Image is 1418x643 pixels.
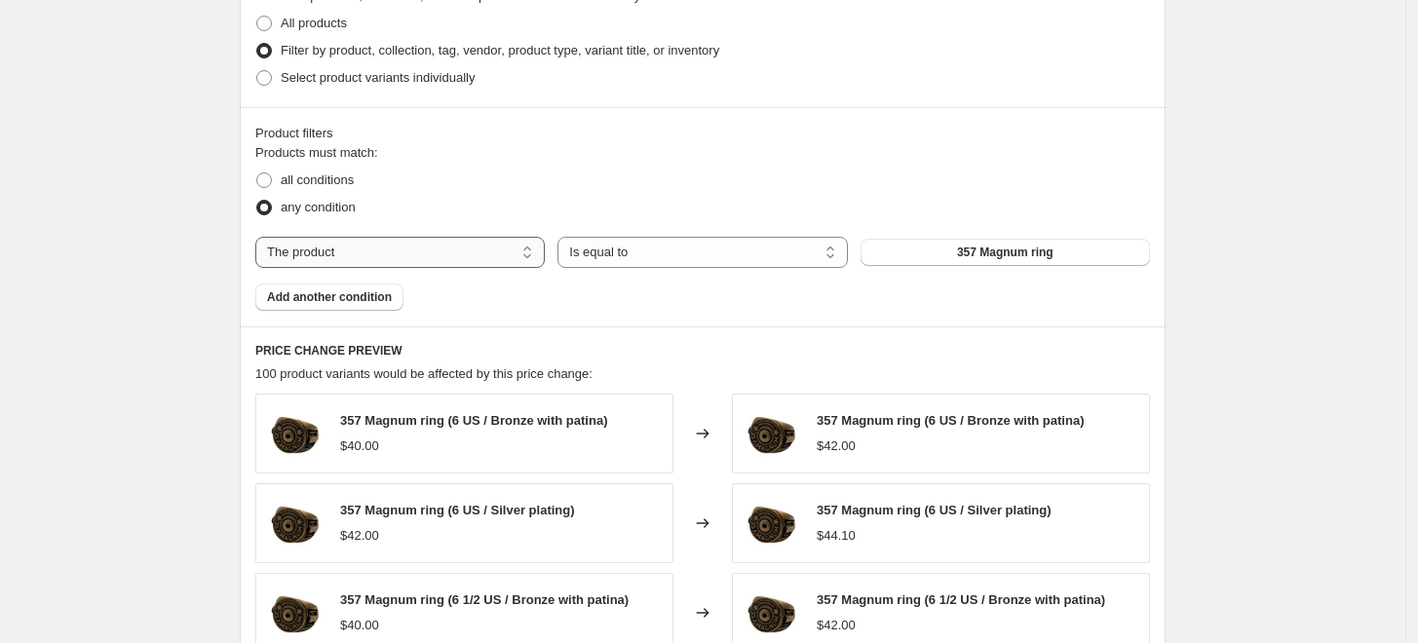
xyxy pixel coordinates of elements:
span: Filter by product, collection, tag, vendor, product type, variant title, or inventory [281,43,719,57]
span: 357 Magnum ring (6 1/2 US / Bronze with patina) [340,592,629,607]
img: 35_08bcd845-3d91-424a-8d73-cd7e86b81fb1_80x.jpg [743,494,801,552]
span: all conditions [281,172,354,187]
span: All products [281,16,347,30]
img: 35_08bcd845-3d91-424a-8d73-cd7e86b81fb1_80x.jpg [266,404,325,463]
button: 357 Magnum ring [861,239,1150,266]
span: $42.00 [340,528,379,543]
span: 357 Magnum ring (6 US / Silver plating) [817,503,1052,517]
h6: PRICE CHANGE PREVIEW [255,343,1150,359]
img: 35_08bcd845-3d91-424a-8d73-cd7e86b81fb1_80x.jpg [743,584,801,642]
img: 35_08bcd845-3d91-424a-8d73-cd7e86b81fb1_80x.jpg [266,494,325,552]
span: $42.00 [817,618,856,632]
span: $40.00 [340,438,379,453]
span: $42.00 [817,438,856,453]
img: 35_08bcd845-3d91-424a-8d73-cd7e86b81fb1_80x.jpg [266,584,325,642]
span: 357 Magnum ring (6 1/2 US / Bronze with patina) [817,592,1105,607]
span: 357 Magnum ring (6 US / Bronze with patina) [340,413,607,428]
span: $44.10 [817,528,856,543]
span: 100 product variants would be affected by this price change: [255,366,593,381]
div: Product filters [255,124,1150,143]
span: Add another condition [267,289,392,305]
span: 357 Magnum ring [957,245,1054,260]
span: 357 Magnum ring (6 US / Silver plating) [340,503,575,517]
span: $40.00 [340,618,379,632]
button: Add another condition [255,284,403,311]
span: Select product variants individually [281,70,475,85]
span: Products must match: [255,145,378,160]
img: 35_08bcd845-3d91-424a-8d73-cd7e86b81fb1_80x.jpg [743,404,801,463]
span: any condition [281,200,356,214]
span: 357 Magnum ring (6 US / Bronze with patina) [817,413,1084,428]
